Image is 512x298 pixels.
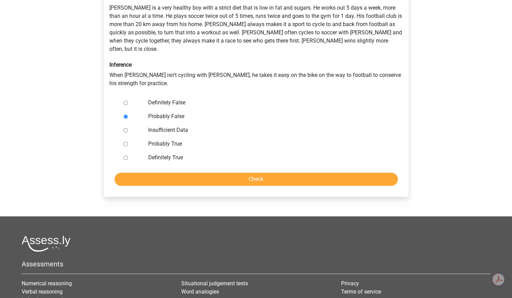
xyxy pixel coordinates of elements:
[181,288,219,295] a: Word analogies
[181,280,248,287] a: Situational judgement tests
[148,126,386,134] label: Insufficient Data
[115,173,398,186] input: Check
[341,288,381,295] a: Terms of service
[109,61,403,68] h6: Inference
[148,112,386,121] label: Probably False
[148,153,386,162] label: Definitely True
[22,260,490,268] h5: Assessments
[341,280,359,287] a: Privacy
[148,99,386,107] label: Definitely False
[22,236,70,252] img: Assessly logo
[22,288,63,295] a: Verbal reasoning
[22,280,72,287] a: Numerical reasoning
[148,140,386,148] label: Probably True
